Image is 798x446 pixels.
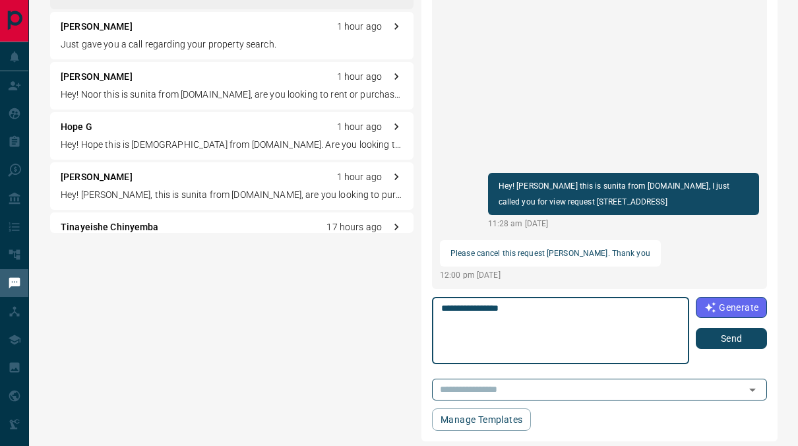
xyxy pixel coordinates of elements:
p: 1 hour ago [337,20,382,34]
p: 17 hours ago [326,220,382,234]
p: [PERSON_NAME] [61,20,133,34]
button: Open [743,381,762,399]
p: [PERSON_NAME] [61,70,133,84]
p: 1 hour ago [337,120,382,134]
p: [PERSON_NAME] [61,170,133,184]
p: Hey! Hope this is [DEMOGRAPHIC_DATA] from [DOMAIN_NAME]. Are you looking to rent or purchase? [61,138,403,152]
p: Hey! [PERSON_NAME] this is sunita from [DOMAIN_NAME], I just called you for view request [STREET_... [499,178,749,210]
p: 11:28 am [DATE] [488,218,760,230]
button: Send [696,328,767,349]
p: Hey! [PERSON_NAME], this is sunita from [DOMAIN_NAME], are you looking to purchase a property or ... [61,188,403,202]
p: 1 hour ago [337,170,382,184]
p: Hope G [61,120,92,134]
p: Hey! Noor this is sunita from [DOMAIN_NAME], are you looking to rent or purchase? [61,88,403,102]
p: Tinayeishe Chinyemba [61,220,159,234]
p: 1 hour ago [337,70,382,84]
p: 12:00 pm [DATE] [440,269,661,281]
p: Please cancel this request [PERSON_NAME]. Thank you [450,245,650,261]
button: Generate [696,297,767,318]
p: Just gave you a call regarding your property search. [61,38,403,51]
button: Manage Templates [432,408,531,431]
